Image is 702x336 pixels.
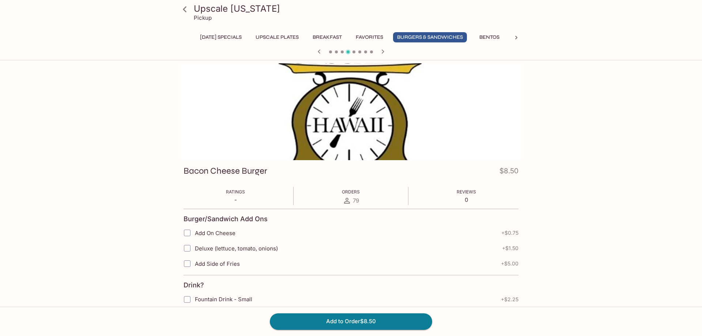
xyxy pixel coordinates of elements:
[393,32,467,42] button: Burgers & Sandwiches
[226,189,245,195] span: Ratings
[194,3,521,14] h3: Upscale [US_STATE]
[194,14,212,21] p: Pickup
[195,260,240,267] span: Add Side of Fries
[270,313,432,329] button: Add to Order$8.50
[501,230,518,236] span: + $0.75
[195,245,278,252] span: Deluxe (lettuce, tomato, onions)
[178,63,524,160] div: Bacon Cheese Burger
[457,196,476,203] p: 0
[184,281,204,289] h4: Drink?
[195,296,252,303] span: Fountain Drink - Small
[352,32,387,42] button: Favorites
[195,230,235,237] span: Add On Cheese
[502,245,518,251] span: + $1.50
[184,165,267,177] h3: Bacon Cheese Burger
[226,196,245,203] p: -
[196,32,246,42] button: [DATE] Specials
[473,32,506,42] button: Bentos
[353,197,359,204] span: 79
[457,189,476,195] span: Reviews
[252,32,303,42] button: UPSCALE Plates
[342,189,360,195] span: Orders
[309,32,346,42] button: Breakfast
[499,165,518,180] h4: $8.50
[501,261,518,267] span: + $5.00
[501,297,518,302] span: + $2.25
[184,215,268,223] h4: Burger/Sandwich Add Ons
